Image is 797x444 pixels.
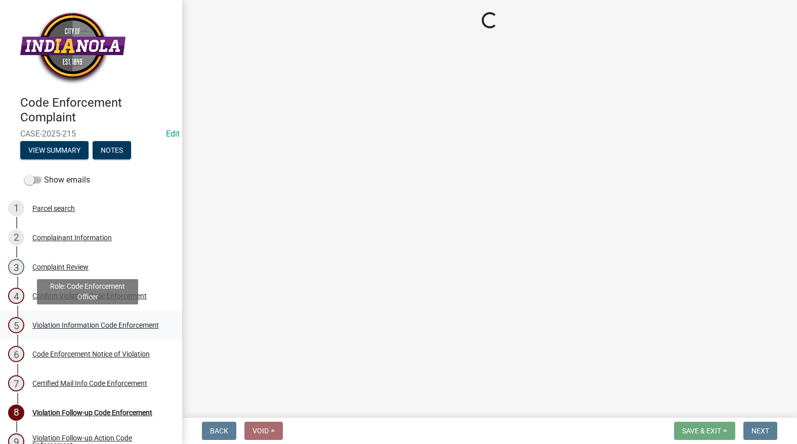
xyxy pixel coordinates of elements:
[8,317,24,333] div: 5
[32,205,75,212] div: Parcel search
[8,259,24,275] div: 3
[32,263,89,271] div: Complaint Review
[8,288,24,304] div: 4
[37,279,138,304] div: Role: Code Enforcement Officer
[20,147,89,155] wm-modal-confirm: Summary
[253,427,269,435] span: Void
[8,375,24,391] div: 7
[93,147,131,155] wm-modal-confirm: Notes
[166,129,180,139] wm-modal-confirm: Edit Application Number
[682,427,721,435] span: Save & Exit
[24,174,90,186] label: Show emails
[166,129,180,139] a: Edit
[202,422,236,440] button: Back
[743,422,777,440] button: Next
[674,422,735,440] button: Save & Exit
[751,427,769,435] span: Next
[8,230,24,246] div: 2
[32,234,112,241] div: Complainant Information
[20,11,125,85] img: City of Indianola, Iowa
[8,346,24,362] div: 6
[32,409,152,416] div: Violation Follow-up Code Enforcement
[32,380,147,387] div: Certified Mail Info Code Enforcement
[244,422,283,440] button: Void
[210,427,228,435] span: Back
[20,141,89,159] button: View Summary
[32,322,159,329] div: Violation Information Code Enforcement
[8,405,24,421] div: 8
[32,292,147,299] div: Confirm Violation Code Enforcement
[20,129,162,139] span: CASE-2025-215
[8,200,24,216] div: 1
[32,350,150,358] div: Code Enforcement Notice of Violation
[20,96,174,125] h4: Code Enforcement Complaint
[93,141,131,159] button: Notes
